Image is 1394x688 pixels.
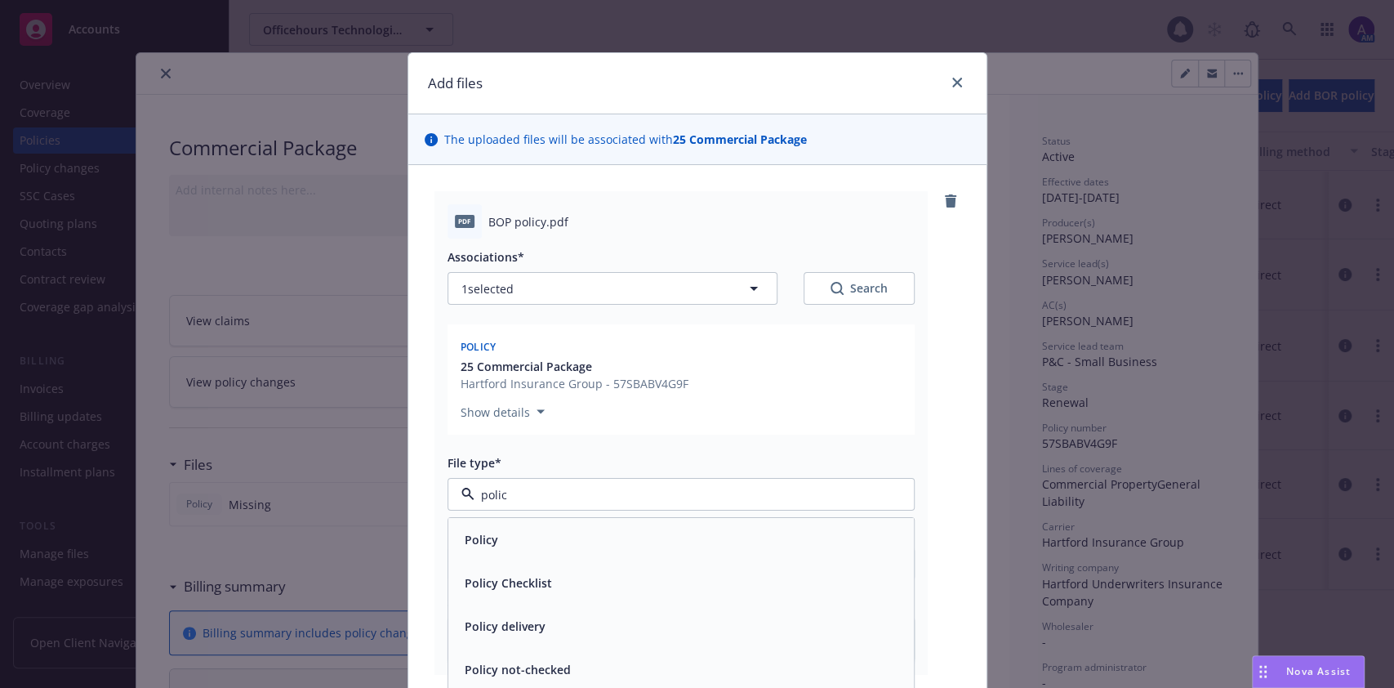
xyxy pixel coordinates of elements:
button: Policy [465,531,498,548]
div: Drag to move [1253,656,1273,687]
span: Nova Assist [1286,664,1351,678]
button: Nova Assist [1252,655,1365,688]
input: Filter by keyword [474,486,881,503]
